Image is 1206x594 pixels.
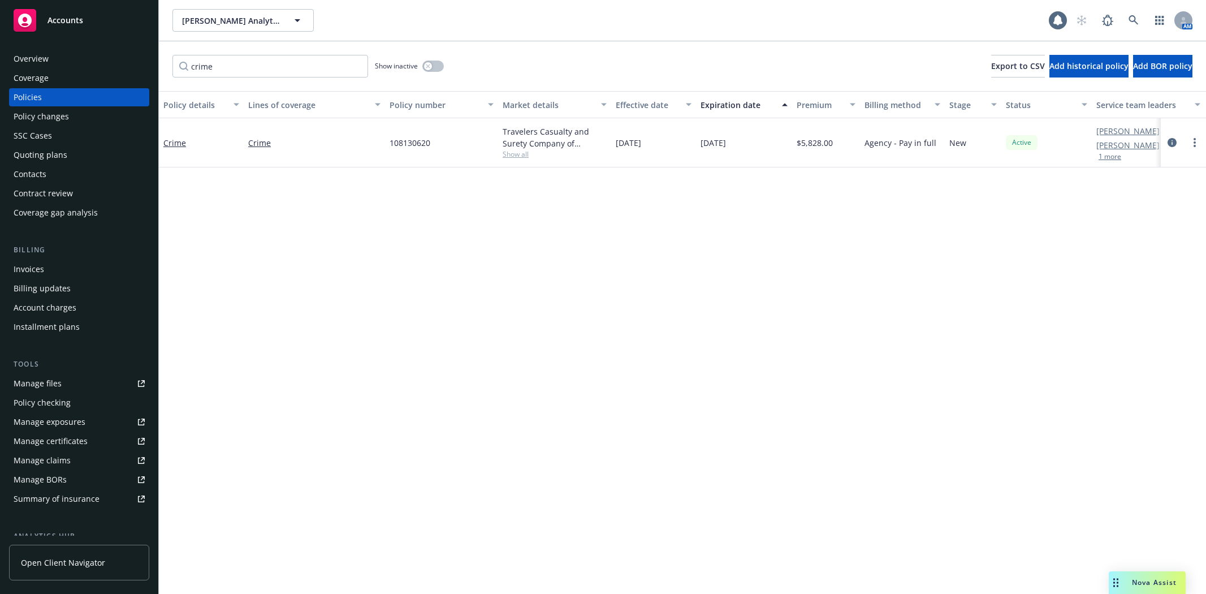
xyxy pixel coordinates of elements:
span: Show inactive [375,61,418,71]
a: Account charges [9,299,149,317]
a: circleInformation [1165,136,1179,149]
span: 108130620 [390,137,430,149]
div: Status [1006,99,1075,111]
a: Manage BORs [9,471,149,489]
div: Overview [14,50,49,68]
a: Contacts [9,165,149,183]
div: Account charges [14,299,76,317]
a: Contract review [9,184,149,203]
div: Travelers Casualty and Surety Company of America, Travelers Insurance [503,126,607,149]
div: Billing method [864,99,928,111]
div: Coverage gap analysis [14,204,98,222]
div: Manage BORs [14,471,67,489]
a: Quoting plans [9,146,149,164]
div: Lines of coverage [248,99,368,111]
div: Manage files [14,375,62,393]
button: 1 more [1099,153,1121,160]
div: Market details [503,99,594,111]
div: Effective date [616,99,679,111]
button: Add historical policy [1049,55,1129,78]
a: [PERSON_NAME] [1096,139,1160,151]
div: Manage exposures [14,413,85,431]
div: Policies [14,88,42,106]
a: Invoices [9,260,149,278]
button: Nova Assist [1109,571,1186,594]
div: Contacts [14,165,46,183]
a: Search [1122,9,1145,32]
a: Start snowing [1070,9,1093,32]
a: Manage claims [9,451,149,470]
button: Status [1001,91,1092,118]
div: Stage [949,99,984,111]
a: Overview [9,50,149,68]
button: Effective date [611,91,696,118]
a: SSC Cases [9,127,149,145]
a: Installment plans [9,318,149,336]
span: [DATE] [701,137,726,149]
a: Accounts [9,5,149,36]
a: Summary of insurance [9,490,149,508]
button: Add BOR policy [1133,55,1192,78]
a: Switch app [1148,9,1171,32]
div: Premium [797,99,843,111]
input: Filter by keyword... [172,55,368,78]
div: Analytics hub [9,531,149,542]
a: more [1188,136,1201,149]
button: [PERSON_NAME] Analytics, Inc. [172,9,314,32]
div: Tools [9,359,149,370]
span: [PERSON_NAME] Analytics, Inc. [182,15,280,27]
div: Service team leaders [1096,99,1188,111]
span: Add BOR policy [1133,61,1192,71]
button: Expiration date [696,91,792,118]
div: Manage claims [14,451,71,470]
span: Open Client Navigator [21,557,105,569]
button: Policy details [159,91,244,118]
div: Invoices [14,260,44,278]
span: Show all [503,149,607,159]
a: Crime [163,137,186,148]
div: Billing updates [14,279,71,298]
a: Coverage gap analysis [9,204,149,222]
div: Policy number [390,99,481,111]
span: Add historical policy [1049,61,1129,71]
a: Policies [9,88,149,106]
span: $5,828.00 [797,137,833,149]
button: Billing method [860,91,945,118]
div: Policy checking [14,394,71,412]
a: Report a Bug [1096,9,1119,32]
div: Coverage [14,69,49,87]
div: Drag to move [1109,571,1123,594]
div: Quoting plans [14,146,67,164]
div: Billing [9,244,149,256]
div: SSC Cases [14,127,52,145]
span: Agency - Pay in full [864,137,936,149]
div: Manage certificates [14,432,88,450]
button: Stage [945,91,1001,118]
span: Export to CSV [991,61,1045,71]
div: Summary of insurance [14,490,100,508]
div: Expiration date [701,99,775,111]
span: Nova Assist [1132,578,1177,587]
a: Coverage [9,69,149,87]
a: Policy changes [9,107,149,126]
div: Contract review [14,184,73,203]
button: Service team leaders [1092,91,1205,118]
span: Active [1010,137,1033,148]
span: [DATE] [616,137,641,149]
button: Policy number [385,91,498,118]
button: Market details [498,91,611,118]
a: [PERSON_NAME] [1096,125,1160,137]
span: New [949,137,966,149]
div: Installment plans [14,318,80,336]
button: Export to CSV [991,55,1045,78]
a: Policy checking [9,394,149,412]
div: Policy changes [14,107,69,126]
a: Manage files [9,375,149,393]
a: Manage exposures [9,413,149,431]
button: Lines of coverage [244,91,385,118]
button: Premium [792,91,860,118]
a: Manage certificates [9,432,149,450]
a: Billing updates [9,279,149,298]
div: Policy details [163,99,227,111]
a: Crime [248,137,381,149]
